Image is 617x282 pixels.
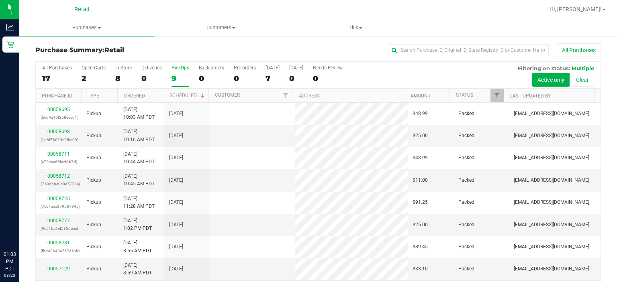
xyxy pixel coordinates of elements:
[42,65,72,71] div: All Purchases
[88,93,99,99] a: Type
[123,150,155,166] span: [DATE] 10:44 AM PDT
[288,19,423,36] a: Tills
[74,6,90,13] span: Retail
[115,74,132,83] div: 8
[82,74,106,83] div: 2
[458,265,474,273] span: Packed
[413,177,428,184] span: $11.00
[6,23,14,31] inline-svg: Analytics
[172,65,189,71] div: PickUps
[42,93,72,99] a: Purchase ID
[169,221,183,229] span: [DATE]
[572,65,594,71] span: Multiple
[458,132,474,140] span: Packed
[289,65,303,71] div: [DATE]
[172,74,189,83] div: 9
[86,221,101,229] span: Pickup
[82,65,106,71] div: Open Carts
[514,243,589,251] span: [EMAIL_ADDRESS][DOMAIN_NAME]
[266,74,280,83] div: 7
[47,107,70,112] a: 00058695
[41,136,77,144] p: (1d6f76019c2fbe89)
[41,203,77,210] p: (7c61aea37958784a)
[279,89,292,102] a: Filter
[413,154,428,162] span: $48.99
[458,177,474,184] span: Packed
[169,243,183,251] span: [DATE]
[104,46,124,54] span: Retail
[141,65,162,71] div: Deliveries
[47,173,70,179] a: 00058712
[169,154,183,162] span: [DATE]
[169,110,183,118] span: [DATE]
[313,74,343,83] div: 0
[292,89,404,103] th: Address
[8,218,32,242] iframe: Resource center
[123,195,155,210] span: [DATE] 11:28 AM PDT
[490,89,504,102] a: Filter
[170,93,206,98] a: Scheduled
[86,177,101,184] span: Pickup
[4,251,16,272] p: 01:03 PM PDT
[47,266,70,272] a: 00057129
[313,65,343,71] div: Needs Review
[19,19,154,36] a: Purchases
[413,221,428,229] span: $25.00
[86,199,101,206] span: Pickup
[510,93,551,99] a: Last Updated By
[86,265,101,273] span: Pickup
[413,110,428,118] span: $48.99
[169,199,183,206] span: [DATE]
[458,221,474,229] span: Packed
[141,74,162,83] div: 0
[458,199,474,206] span: Packed
[514,199,589,206] span: [EMAIL_ADDRESS][DOMAIN_NAME]
[234,65,256,71] div: Pre-orders
[458,154,474,162] span: Packed
[154,19,288,36] a: Customers
[169,177,183,184] span: [DATE]
[6,41,14,49] inline-svg: Retail
[47,240,70,245] a: 00058231
[413,243,428,251] span: $89.45
[24,217,33,226] iframe: Resource center unread badge
[123,239,152,254] span: [DATE] 8:55 AM PDT
[154,24,288,31] span: Customers
[289,24,423,31] span: Tills
[86,243,101,251] span: Pickup
[557,43,601,57] button: All Purchases
[532,73,570,87] button: Active only
[199,74,224,83] div: 0
[123,217,152,232] span: [DATE] 1:02 PM PDT
[169,132,183,140] span: [DATE]
[41,225,77,232] p: (9c51ba1ef5856cea)
[123,128,155,143] span: [DATE] 10:16 AM PDT
[234,74,256,83] div: 0
[41,158,77,166] p: (e72cbe65fecf467d)
[514,177,589,184] span: [EMAIL_ADDRESS][DOMAIN_NAME]
[514,265,589,273] span: [EMAIL_ADDRESS][DOMAIN_NAME]
[518,65,570,71] span: Filtering on status:
[47,218,70,223] a: 00058777
[413,199,428,206] span: $91.25
[35,47,224,54] h3: Purchase Summary:
[514,110,589,118] span: [EMAIL_ADDRESS][DOMAIN_NAME]
[47,151,70,157] a: 00058711
[41,247,77,255] p: (fbd43b43a757c1bb)
[571,73,594,87] button: Clear
[19,24,154,31] span: Purchases
[124,93,145,99] a: Ordered
[199,65,224,71] div: Back-orders
[4,272,16,278] p: 08/23
[86,132,101,140] span: Pickup
[41,180,77,188] p: (719db6e9c0e7722e)
[413,132,428,140] span: $25.00
[514,221,589,229] span: [EMAIL_ADDRESS][DOMAIN_NAME]
[458,110,474,118] span: Packed
[86,154,101,162] span: Pickup
[86,110,101,118] span: Pickup
[411,93,431,99] a: Amount
[41,114,77,121] p: (be04a19f368eea01)
[123,262,152,277] span: [DATE] 8:59 AM PDT
[388,44,549,56] input: Search Purchase ID, Original ID, State Registry ID or Customer Name...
